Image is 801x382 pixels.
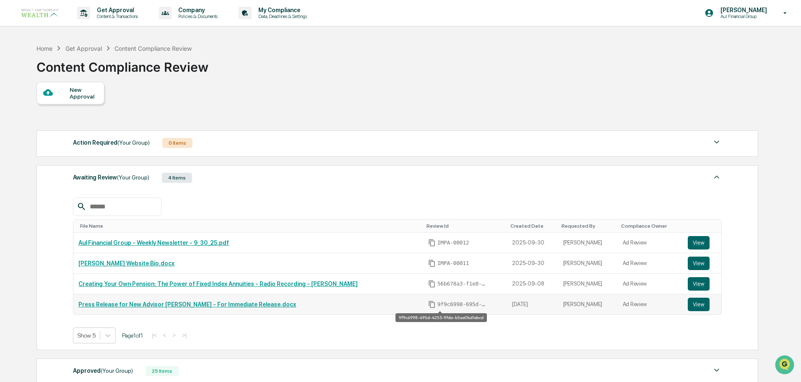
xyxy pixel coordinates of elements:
div: Content Compliance Review [114,45,192,52]
p: Aul Financial Group [714,13,771,19]
div: Start new chat [29,64,138,73]
span: Attestations [69,106,104,114]
p: Get Approval [90,7,142,13]
span: (Your Group) [117,174,149,181]
a: View [688,257,716,270]
span: Copy Id [428,239,436,247]
button: Start new chat [143,67,153,77]
span: Page 1 of 1 [122,332,143,339]
div: Content Compliance Review [36,53,208,75]
p: How can we help? [8,18,153,31]
td: Ad Review [618,274,683,294]
button: < [160,332,169,339]
td: 2025-09-30 [507,233,558,253]
span: Preclearance [17,106,54,114]
div: Toggle SortBy [562,223,614,229]
div: Toggle SortBy [80,223,420,229]
td: Ad Review [618,233,683,253]
a: 🖐️Preclearance [5,102,57,117]
p: My Compliance [252,7,311,13]
div: 🗄️ [61,107,68,113]
p: Company [172,7,222,13]
iframe: Open customer support [774,354,797,377]
div: 🖐️ [8,107,15,113]
td: [DATE] [507,294,558,314]
div: Awaiting Review [73,172,149,183]
img: logo [20,8,60,18]
a: Creating Your Own Pension: The Power of Fixed Index Annuities - Radio Recording - [PERSON_NAME] [78,281,358,287]
td: [PERSON_NAME] [558,294,618,314]
td: Ad Review [618,253,683,274]
td: [PERSON_NAME] [558,233,618,253]
span: 56b678a3-f1e0-4374-8cfb-36862cc478e0 [437,281,488,287]
td: 2025-09-30 [507,253,558,274]
p: Data, Deadlines & Settings [252,13,311,19]
a: View [688,298,716,311]
td: Ad Review [618,294,683,314]
button: View [688,257,710,270]
td: [PERSON_NAME] [558,274,618,294]
button: |< [149,332,159,339]
div: Home [36,45,52,52]
div: Toggle SortBy [689,223,718,229]
td: [PERSON_NAME] [558,253,618,274]
img: caret [712,137,722,147]
p: Content & Transactions [90,13,142,19]
img: caret [712,172,722,182]
div: 0 Items [162,138,192,148]
a: Powered byPylon [59,142,101,148]
button: View [688,277,710,291]
p: Policies & Documents [172,13,222,19]
span: Data Lookup [17,122,53,130]
div: Action Required [73,137,150,148]
span: (Your Group) [117,139,150,146]
a: [PERSON_NAME] Website Bio.docx [78,260,174,267]
p: [PERSON_NAME] [714,7,771,13]
span: Pylon [83,142,101,148]
span: Copy Id [428,301,436,308]
div: 🔎 [8,122,15,129]
button: View [688,298,710,311]
span: Copy Id [428,280,436,288]
span: IMPA-00012 [437,239,469,246]
div: Toggle SortBy [510,223,554,229]
div: We're available if you need us! [29,73,106,79]
div: 9f9c6998-695d-4253-9fda-b5ae0bd1ebcd [395,313,487,322]
span: 9f9c6998-695d-4253-9fda-b5ae0bd1ebcd [437,301,488,308]
span: Copy Id [428,260,436,267]
a: 🔎Data Lookup [5,118,56,133]
a: Aul Financial Group - Weekly Newsletter - 9_30_25.pdf [78,239,229,246]
span: (Your Group) [101,367,133,374]
div: New Approval [70,86,98,100]
a: View [688,277,716,291]
td: 2025-09-08 [507,274,558,294]
button: View [688,236,710,249]
a: Press Release for New Advisor [PERSON_NAME] - For Immediate Release.docx [78,301,296,308]
div: Get Approval [65,45,102,52]
div: 4 Items [162,173,192,183]
div: 25 Items [146,366,179,376]
button: > [170,332,178,339]
span: IMPA-00011 [437,260,469,267]
img: 1746055101610-c473b297-6a78-478c-a979-82029cc54cd1 [8,64,23,79]
img: caret [712,365,722,375]
button: >| [179,332,189,339]
div: Toggle SortBy [621,223,680,229]
div: Toggle SortBy [427,223,504,229]
a: View [688,236,716,249]
a: 🗄️Attestations [57,102,107,117]
div: Approved [73,365,133,376]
